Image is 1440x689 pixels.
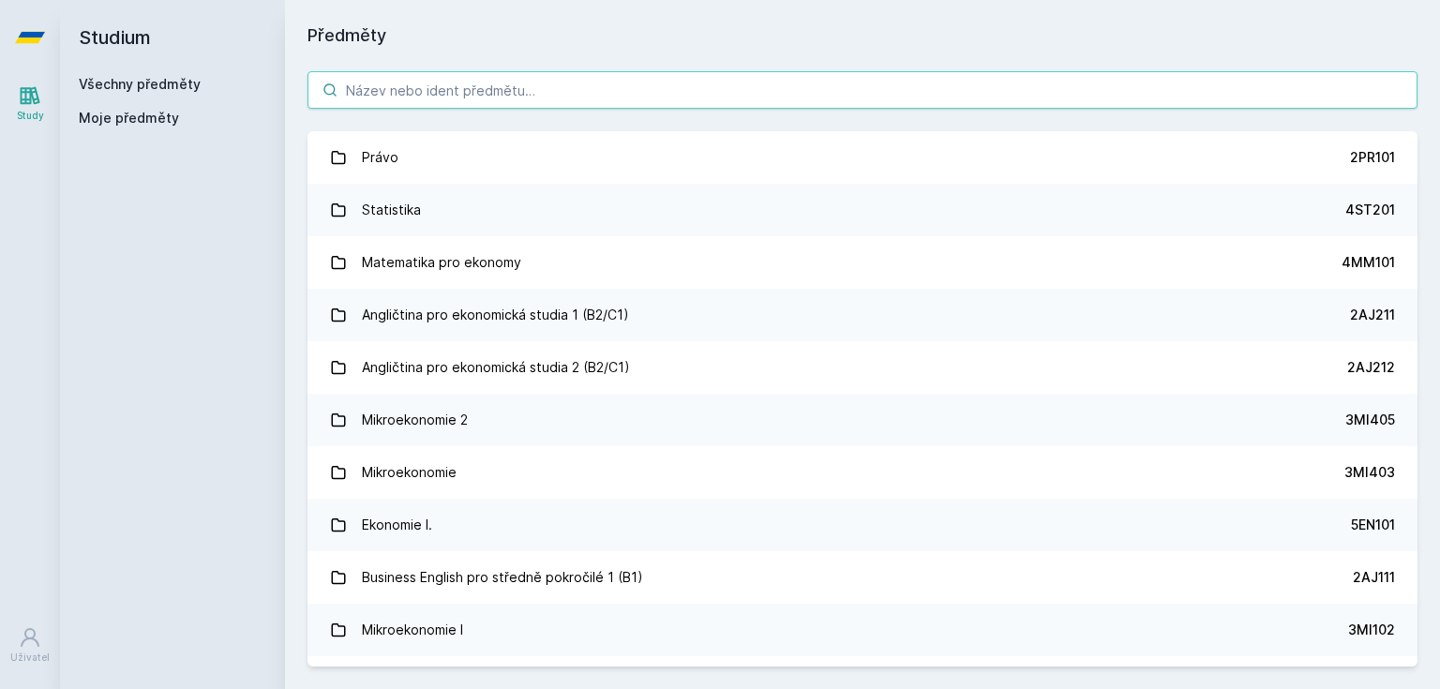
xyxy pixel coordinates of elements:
[307,131,1417,184] a: Právo 2PR101
[307,22,1417,49] h1: Předměty
[362,611,463,649] div: Mikroekonomie I
[1345,201,1395,219] div: 4ST201
[1345,411,1395,429] div: 3MI405
[307,184,1417,236] a: Statistika 4ST201
[362,191,421,229] div: Statistika
[307,341,1417,394] a: Angličtina pro ekonomická studia 2 (B2/C1) 2AJ212
[362,349,630,386] div: Angličtina pro ekonomická studia 2 (B2/C1)
[79,109,179,127] span: Moje předměty
[307,446,1417,499] a: Mikroekonomie 3MI403
[1353,568,1395,587] div: 2AJ111
[10,651,50,665] div: Uživatel
[307,71,1417,109] input: Název nebo ident předmětu…
[307,499,1417,551] a: Ekonomie I. 5EN101
[362,296,629,334] div: Angličtina pro ekonomická studia 1 (B2/C1)
[4,617,56,674] a: Uživatel
[1350,148,1395,167] div: 2PR101
[1347,358,1395,377] div: 2AJ212
[1351,516,1395,534] div: 5EN101
[362,401,468,439] div: Mikroekonomie 2
[1344,463,1395,482] div: 3MI403
[307,604,1417,656] a: Mikroekonomie I 3MI102
[307,289,1417,341] a: Angličtina pro ekonomická studia 1 (B2/C1) 2AJ211
[362,244,521,281] div: Matematika pro ekonomy
[1342,253,1395,272] div: 4MM101
[307,394,1417,446] a: Mikroekonomie 2 3MI405
[4,75,56,132] a: Study
[1348,621,1395,639] div: 3MI102
[362,139,398,176] div: Právo
[362,454,457,491] div: Mikroekonomie
[1350,306,1395,324] div: 2AJ211
[362,559,643,596] div: Business English pro středně pokročilé 1 (B1)
[17,109,44,123] div: Study
[362,506,432,544] div: Ekonomie I.
[307,236,1417,289] a: Matematika pro ekonomy 4MM101
[79,76,201,92] a: Všechny předměty
[307,551,1417,604] a: Business English pro středně pokročilé 1 (B1) 2AJ111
